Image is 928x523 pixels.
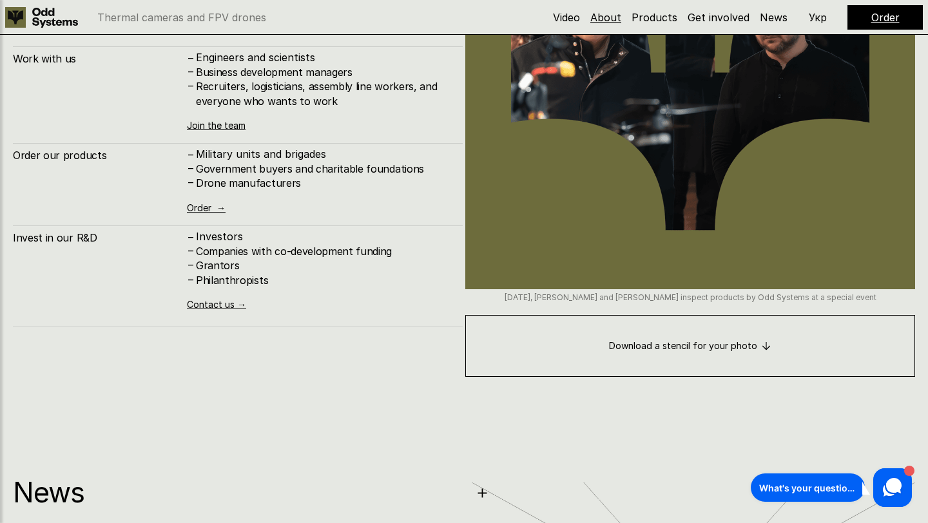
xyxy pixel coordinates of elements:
[760,11,788,24] a: News
[196,52,450,64] p: Engineers and scientists
[809,12,827,23] p: Укр
[188,243,193,258] h4: –
[688,11,749,24] a: Get involved
[761,341,771,351] img: download icon
[590,11,621,24] a: About
[748,465,915,510] iframe: HelpCrunch
[196,79,450,108] h4: Recruiters, logisticians, assembly line workers, and everyone who wants to work
[188,147,193,162] h4: –
[13,231,187,245] h4: Invest in our R&D
[196,273,450,287] h4: Philanthropists
[188,230,193,244] h4: –
[188,79,193,93] h4: –
[188,258,193,272] h4: –
[196,258,450,272] h4: Grantors
[465,293,915,302] p: [DATE], [PERSON_NAME] and [PERSON_NAME] inspect products by Odd Systems at a special event
[196,162,450,176] h4: Government buyers and charitable foundations
[465,315,915,377] a: Download a stencil for your photo
[196,65,450,79] h4: Business development managers
[196,148,450,160] p: Military units and brigades
[187,120,246,131] a: Join the team
[187,299,246,310] a: Contact us →
[188,51,193,65] h4: –
[553,11,580,24] a: Video
[196,176,450,190] h4: Drone manufacturers
[13,52,187,66] h4: Work with us
[188,64,193,79] h4: –
[871,11,900,24] a: Order
[188,161,193,175] h4: –
[13,480,456,505] p: News
[13,148,187,162] h4: Order our products
[97,12,266,23] p: Thermal cameras and FPV drones
[188,175,193,189] h4: –
[188,272,193,286] h4: –
[187,202,226,213] a: Order →
[196,244,450,258] h4: Companies with co-development funding
[196,231,450,243] p: Investors
[632,11,677,24] a: Products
